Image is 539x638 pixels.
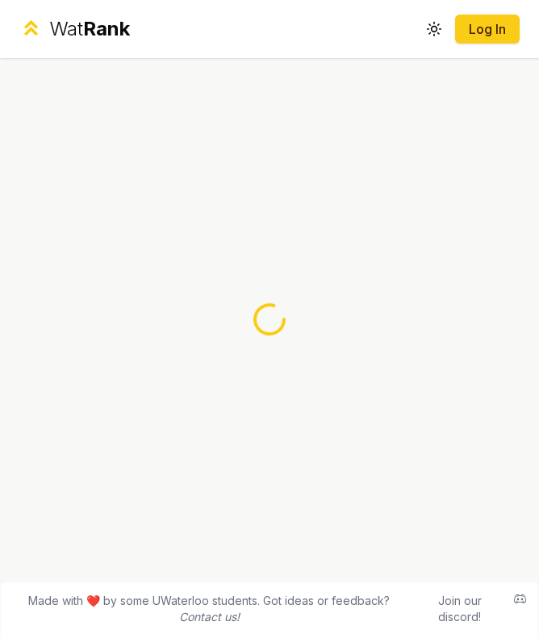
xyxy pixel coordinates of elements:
[419,593,501,625] div: Join our discord!
[13,593,406,625] span: Made with ❤️ by some UWaterloo students. Got ideas or feedback?
[49,16,130,42] div: Wat
[468,19,507,39] a: Log In
[19,16,130,42] a: WatRank
[455,15,520,44] button: Log In
[83,17,130,40] span: Rank
[179,610,240,623] a: Contact us!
